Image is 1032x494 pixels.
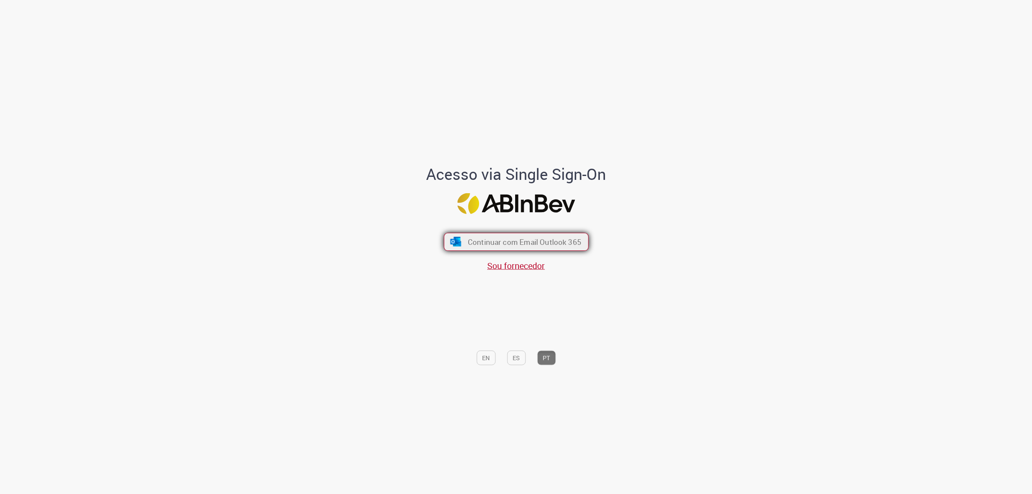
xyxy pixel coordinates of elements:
[507,350,525,365] button: ES
[476,350,495,365] button: EN
[449,237,462,246] img: ícone Azure/Microsoft 360
[444,233,589,251] button: ícone Azure/Microsoft 360 Continuar com Email Outlook 365
[487,259,545,271] a: Sou fornecedor
[397,166,636,183] h1: Acesso via Single Sign-On
[457,193,575,214] img: Logo ABInBev
[467,237,581,247] span: Continuar com Email Outlook 365
[537,350,556,365] button: PT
